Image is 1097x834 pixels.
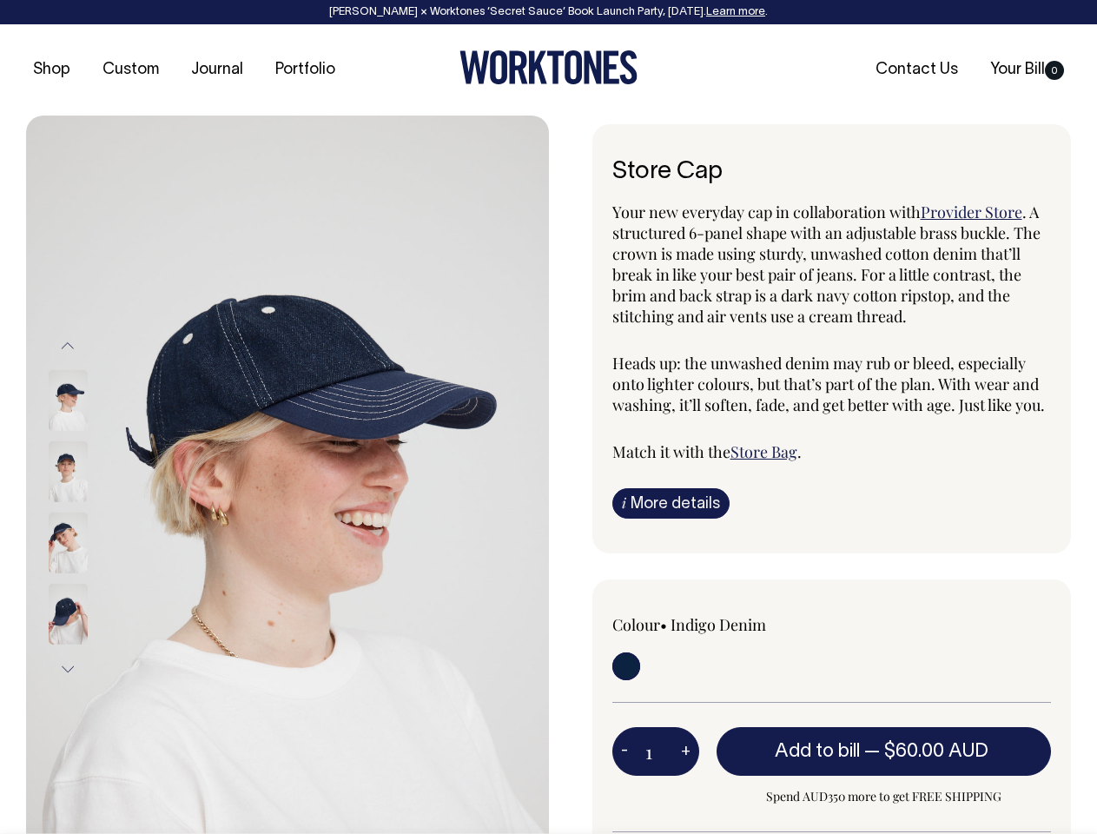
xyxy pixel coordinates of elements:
label: Indigo Denim [671,614,766,635]
span: $60.00 AUD [884,743,988,760]
span: Your new everyday cap in collaboration with [612,202,921,222]
a: iMore details [612,488,730,519]
a: Portfolio [268,56,342,84]
span: . A structured 6-panel shape with an adjustable brass buckle. The crown is made using sturdy, unw... [612,202,1041,327]
button: Previous [55,327,81,366]
div: [PERSON_NAME] × Worktones ‘Secret Sauce’ Book Launch Party, [DATE]. . [17,6,1080,18]
span: 0 [1045,61,1064,80]
button: Add to bill —$60.00 AUD [717,727,1052,776]
img: Store Cap [49,370,88,431]
button: Next [55,650,81,689]
span: Heads up: the unwashed denim may rub or bleed, especially onto lighter colours, but that’s part o... [612,353,1045,415]
a: Store Bag [730,441,797,462]
a: Journal [184,56,250,84]
span: Spend AUD350 more to get FREE SHIPPING [717,786,1052,807]
img: Store Cap [49,441,88,502]
img: Store Cap [49,584,88,645]
span: — [864,743,993,760]
a: Contact Us [869,56,965,84]
button: - [612,734,637,769]
span: i [622,493,626,512]
span: Add to bill [775,743,860,760]
a: Your Bill0 [983,56,1071,84]
span: Match it with the . [612,441,802,462]
a: Shop [26,56,77,84]
a: Learn more [706,7,765,17]
h6: Store Cap [612,159,1052,186]
a: Custom [96,56,166,84]
button: + [672,734,699,769]
div: Colour [612,614,788,635]
img: Store Cap [49,513,88,573]
span: • [660,614,667,635]
a: Provider Store [921,202,1022,222]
